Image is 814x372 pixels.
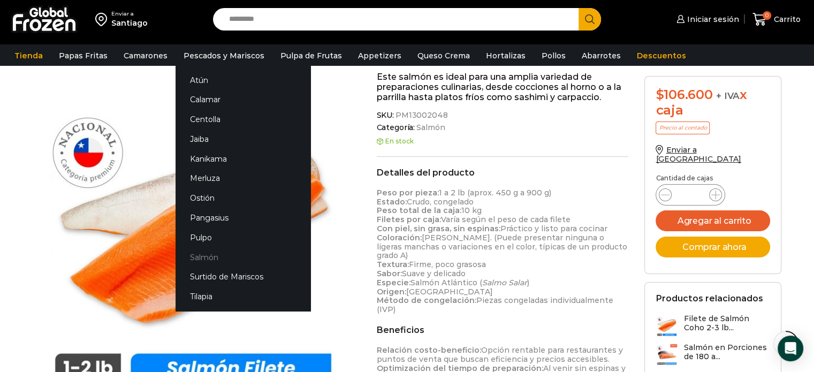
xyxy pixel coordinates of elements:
button: Comprar ahora [656,237,770,257]
a: Atún [176,70,310,90]
a: Filete de Salmón Coho 2-3 lb... [656,314,770,337]
h3: Filete de Salmón Coho 2-3 lb... [683,314,770,332]
a: Pangasius [176,208,310,228]
span: + IVA [716,90,740,101]
a: Jaiba [176,130,310,149]
a: Appetizers [353,45,407,66]
a: Ostión [176,188,310,208]
a: Calamar [176,90,310,110]
bdi: 106.600 [656,87,712,102]
input: Product quantity [680,187,701,202]
strong: Coloración: [377,233,422,242]
a: Queso Crema [412,45,475,66]
p: Este salmón es ideal para una amplia variedad de preparaciones culinarias, desde cocciones al hor... [377,72,629,103]
p: 1 a 2 lb (aprox. 450 g a 900 g) Crudo, congelado 10 kg Varía según el peso de cada filete Práctic... [377,188,629,314]
div: Open Intercom Messenger [778,336,803,361]
h2: Detalles del producto [377,168,629,178]
span: Iniciar sesión [684,14,739,25]
a: Surtido de Mariscos [176,267,310,287]
a: Pollos [536,45,571,66]
strong: Con piel, sin grasa, sin espinas: [377,224,500,233]
div: Santiago [111,18,148,28]
strong: Origen: [377,287,406,297]
strong: Peso total de la caja: [377,206,461,215]
strong: Método de congelación: [377,295,476,305]
button: Search button [579,8,601,31]
span: 0 [763,11,771,20]
div: x caja [656,87,770,118]
strong: Peso por pieza: [377,188,439,198]
h3: Salmón en Porciones de 180 a... [683,343,770,361]
a: Salmón [415,123,445,132]
span: Categoría: [377,123,629,132]
div: Enviar a [111,10,148,18]
button: Agregar al carrito [656,210,770,231]
span: $ [656,87,664,102]
a: Pulpa de Frutas [275,45,347,66]
img: address-field-icon.svg [95,10,111,28]
strong: Sabor: [377,269,402,278]
p: Precio al contado [656,122,710,134]
a: Hortalizas [481,45,531,66]
a: Tienda [9,45,48,66]
span: Carrito [771,14,801,25]
strong: Estado: [377,197,407,207]
a: Iniciar sesión [674,9,739,30]
strong: Relación costo-beneficio: [377,345,481,355]
a: Merluza [176,169,310,188]
a: Pulpo [176,227,310,247]
span: PM13002048 [394,111,448,120]
a: Descuentos [632,45,691,66]
a: Enviar a [GEOGRAPHIC_DATA] [656,145,741,164]
a: Abarrotes [576,45,626,66]
em: Salmo Salar [482,278,527,287]
strong: Filetes por caja: [377,215,441,224]
a: Camarones [118,45,173,66]
a: Salmón en Porciones de 180 a... [656,343,770,366]
span: SKU: [377,111,629,120]
a: Kanikama [176,149,310,169]
a: 0 Carrito [750,7,803,32]
a: Centolla [176,110,310,130]
p: Cantidad de cajas [656,174,770,182]
p: En stock [377,138,629,145]
h2: Beneficios [377,325,629,335]
a: Papas Fritas [54,45,113,66]
a: Salmón [176,247,310,267]
h2: Productos relacionados [656,293,763,303]
a: Tilapia [176,287,310,307]
strong: Especie: [377,278,410,287]
strong: Textura: [377,260,409,269]
a: Pescados y Mariscos [178,45,270,66]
